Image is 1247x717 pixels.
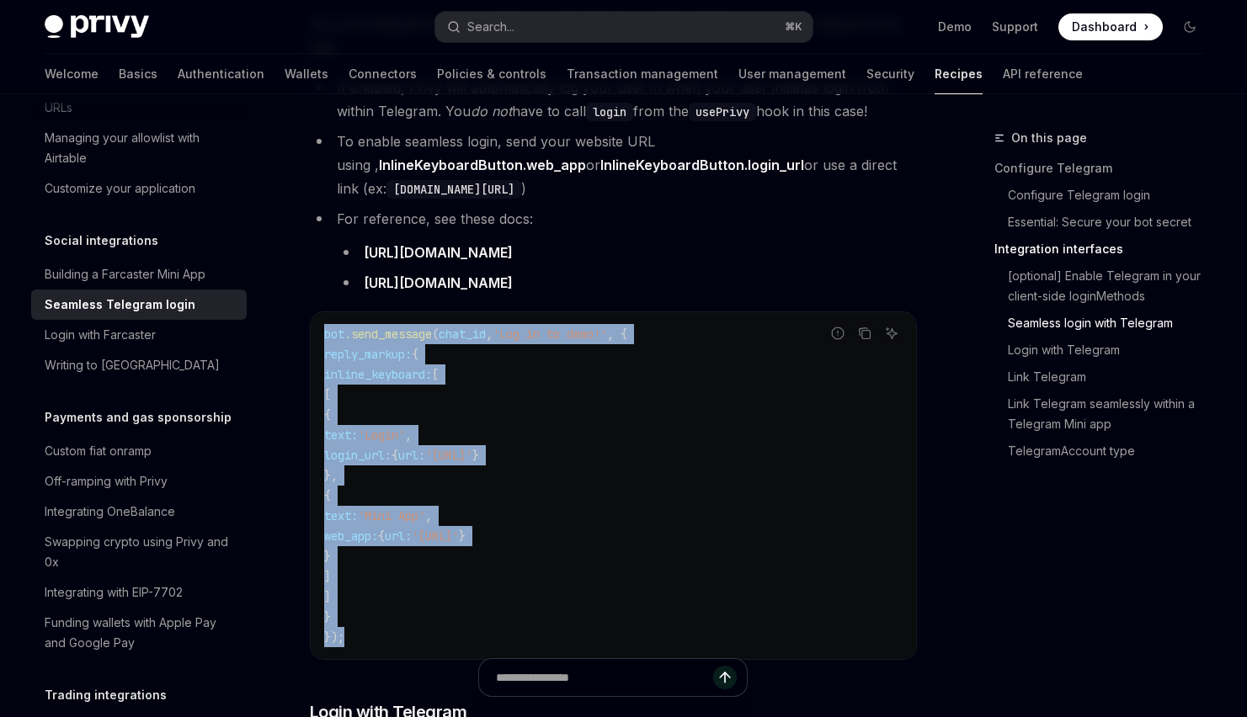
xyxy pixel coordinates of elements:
button: Send message [713,666,737,689]
span: 'Login' [358,428,405,443]
button: Open search [435,12,813,42]
a: Login with Farcaster [31,320,247,350]
a: [optional] Enable Telegram in your client-side loginMethods [994,263,1217,310]
a: Seamless login with Telegram [994,310,1217,337]
span: url: [385,528,412,544]
a: Basics [119,54,157,94]
span: bot [324,327,344,342]
span: } [459,528,466,544]
span: chat_id [439,327,486,342]
span: }); [324,629,344,645]
span: reply_markup: [324,347,412,362]
span: . [344,327,351,342]
a: Welcome [45,54,99,94]
h5: Payments and gas sponsorship [45,407,232,428]
button: Toggle dark mode [1176,13,1203,40]
span: ] [324,569,331,584]
span: , [425,508,432,523]
span: ] [324,589,331,604]
div: Integrating OneBalance [45,502,175,522]
span: login_url: [324,448,392,463]
span: web_app: [324,528,378,544]
span: { [378,528,385,544]
a: Authentication [178,54,264,94]
span: 'Log in to demo!' [493,327,607,342]
div: Swapping crypto using Privy and 0x [45,532,237,572]
div: Custom fiat onramp [45,441,152,461]
code: [DOMAIN_NAME][URL] [386,180,521,199]
a: [URL][DOMAIN_NAME] [364,274,513,292]
a: Support [992,19,1038,35]
a: Recipes [935,54,983,94]
div: Seamless Telegram login [45,295,195,315]
a: [URL][DOMAIN_NAME] [364,244,513,262]
span: , [405,428,412,443]
span: { [392,448,398,463]
button: Copy the contents from the code block [854,322,876,344]
li: For reference, see these docs: [310,207,917,295]
a: Custom fiat onramp [31,436,247,466]
h5: Trading integrations [45,685,167,705]
div: Managing your allowlist with Airtable [45,128,237,168]
span: }, [324,468,338,483]
span: [ [324,387,331,402]
a: Managing your allowlist with Airtable [31,123,247,173]
a: Policies & controls [437,54,546,94]
button: Ask AI [881,322,903,344]
a: Connectors [349,54,417,94]
a: Wallets [285,54,328,94]
a: Funding wallets with Apple Pay and Google Pay [31,608,247,658]
a: Building a Farcaster Mini App [31,259,247,289]
button: Report incorrect code [827,322,849,344]
div: Building a Farcaster Mini App [45,264,205,284]
div: Writing to [GEOGRAPHIC_DATA] [45,355,220,375]
span: On this page [1011,128,1087,148]
a: Essential: Secure your bot secret [994,209,1217,236]
a: Dashboard [1058,13,1163,40]
a: Login with Telegram [994,337,1217,364]
code: login [586,103,633,121]
a: Integrating with EIP-7702 [31,577,247,608]
span: text: [324,428,358,443]
a: TelegramAccount type [994,438,1217,465]
span: Dashboard [1072,19,1137,35]
div: Off-ramping with Privy [45,471,168,491]
div: Search... [467,17,514,37]
a: Configure Telegram [994,155,1217,182]
a: API reference [1003,54,1083,94]
div: Integrating with EIP-7702 [45,582,183,603]
span: { [412,347,418,362]
span: , [486,327,493,342]
em: do not [471,103,512,119]
a: Seamless Telegram login [31,289,247,320]
a: Swapping crypto using Privy and 0x [31,527,247,577]
code: usePrivy [689,103,756,121]
span: ( [432,327,439,342]
a: Integration interfaces [994,236,1217,263]
a: Transaction management [567,54,718,94]
span: } [472,448,479,463]
span: } [324,609,331,624]
span: } [324,549,331,564]
span: send_message [351,327,432,342]
a: Security [866,54,914,94]
span: '[URL]' [412,528,459,544]
span: { [324,407,331,422]
div: Funding wallets with Apple Pay and Google Pay [45,613,237,653]
img: dark logo [45,15,149,39]
a: Link Telegram seamlessly within a Telegram Mini app [994,390,1217,438]
input: Ask a question... [496,659,713,696]
a: Off-ramping with Privy [31,466,247,497]
li: If enabled, Privy will automatically log your user in when your user initiates login from within ... [310,76,917,123]
a: Configure Telegram login [994,182,1217,209]
span: inline_keyboard: [324,367,432,382]
span: url: [398,448,425,463]
span: [ [432,367,439,382]
a: InlineKeyboardButton.login_url [600,157,804,174]
div: Customize your application [45,178,195,199]
a: Integrating OneBalance [31,497,247,527]
a: User management [738,54,846,94]
span: text: [324,508,358,523]
li: To enable seamless login, send your website URL using , or or use a direct link (ex: ) [310,130,917,200]
a: Demo [938,19,972,35]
